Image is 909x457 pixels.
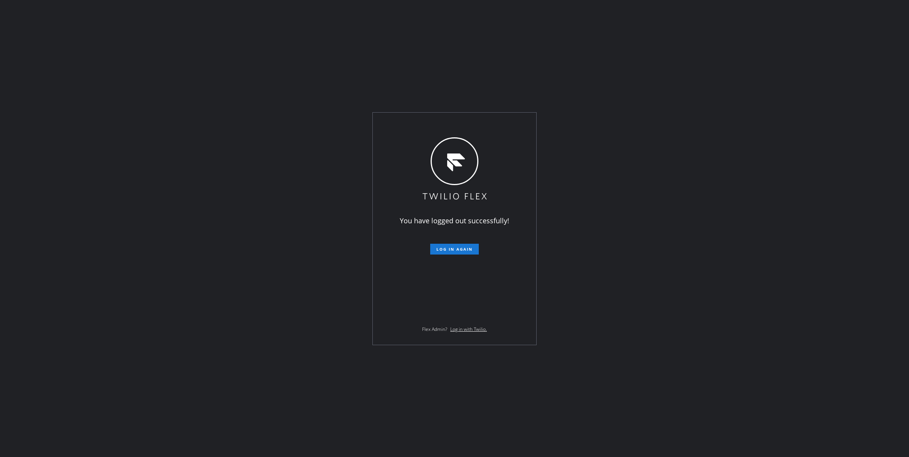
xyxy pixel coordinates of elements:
[450,326,487,332] a: Log in with Twilio.
[422,326,447,332] span: Flex Admin?
[436,246,473,252] span: Log in again
[430,244,479,255] button: Log in again
[400,216,509,225] span: You have logged out successfully!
